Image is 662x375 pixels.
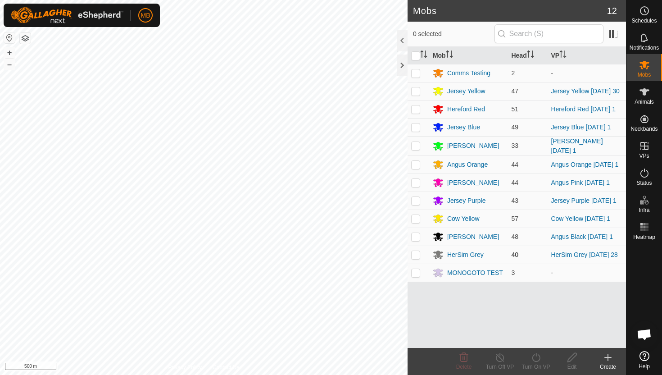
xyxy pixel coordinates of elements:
span: 47 [511,87,518,95]
span: VPs [639,153,649,159]
p-sorticon: Activate to sort [446,52,453,59]
a: Privacy Policy [168,363,202,371]
a: Contact Us [213,363,239,371]
div: Cow Yellow [447,214,480,224]
div: [PERSON_NAME] [447,141,499,151]
div: Turn Off VP [482,363,518,371]
span: 48 [511,233,518,240]
a: HerSim Grey [DATE] 28 [551,251,617,258]
span: Status [636,180,652,186]
input: Search (S) [494,24,603,43]
span: 49 [511,123,518,131]
div: MONOGOTO TEST [447,268,503,278]
a: Cow Yellow [DATE] 1 [551,215,610,222]
div: Jersey Yellow [447,87,485,96]
span: MB [141,11,150,20]
a: Angus Pink [DATE] 1 [551,179,609,186]
div: Create [590,363,626,371]
a: [PERSON_NAME] [DATE] 1 [551,137,603,154]
span: Delete [456,364,472,370]
h2: Mobs [413,5,607,16]
a: Jersey Yellow [DATE] 30 [551,87,619,95]
div: Comms Testing [447,69,490,78]
p-sorticon: Activate to sort [559,52,567,59]
th: VP [547,47,626,64]
span: Help [639,364,650,369]
div: [PERSON_NAME] [447,232,499,242]
span: 44 [511,179,518,186]
span: 2 [511,69,515,77]
a: Jersey Blue [DATE] 1 [551,123,611,131]
span: 33 [511,142,518,149]
th: Head [508,47,547,64]
td: - [547,64,626,82]
a: Angus Orange [DATE] 1 [551,161,618,168]
span: Heatmap [633,234,655,240]
div: [PERSON_NAME] [447,178,499,187]
span: Neckbands [630,126,657,132]
span: 57 [511,215,518,222]
div: Edit [554,363,590,371]
span: Animals [635,99,654,105]
span: 51 [511,105,518,113]
th: Mob [429,47,508,64]
div: HerSim Grey [447,250,484,260]
p-sorticon: Activate to sort [420,52,427,59]
button: Reset Map [4,32,15,43]
p-sorticon: Activate to sort [527,52,534,59]
span: 3 [511,269,515,276]
button: + [4,47,15,58]
span: Mobs [638,72,651,78]
div: Jersey Blue [447,123,480,132]
div: Angus Orange [447,160,488,169]
span: 12 [607,4,617,18]
a: Help [626,348,662,373]
span: 0 selected [413,29,494,39]
div: Turn On VP [518,363,554,371]
div: Hereford Red [447,105,485,114]
button: Map Layers [20,33,31,44]
span: Schedules [631,18,657,23]
a: Hereford Red [DATE] 1 [551,105,616,113]
span: Notifications [630,45,659,50]
a: Angus Black [DATE] 1 [551,233,612,240]
td: - [547,264,626,282]
span: 40 [511,251,518,258]
div: Open chat [631,321,658,348]
span: Infra [639,207,649,213]
img: Gallagher Logo [11,7,123,23]
a: Jersey Purple [DATE] 1 [551,197,616,204]
span: 44 [511,161,518,168]
button: – [4,59,15,70]
span: 43 [511,197,518,204]
div: Jersey Purple [447,196,486,206]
